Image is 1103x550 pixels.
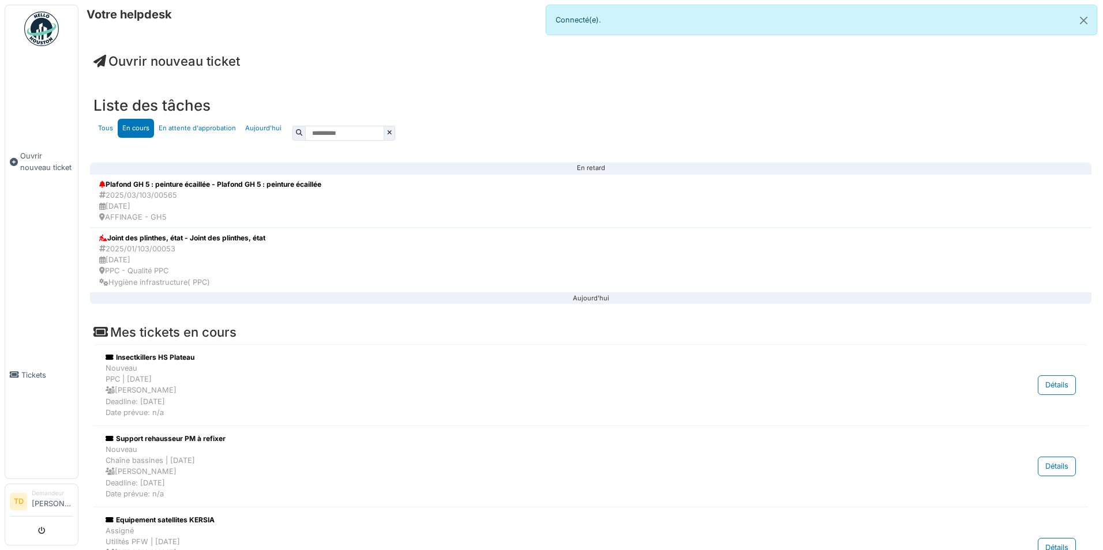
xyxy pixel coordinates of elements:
div: Joint des plinthes, état - Joint des plinthes, état [99,233,265,243]
div: Demandeur [32,489,73,498]
a: Ouvrir nouveau ticket [5,52,78,271]
a: Plafond GH 5 : peinture écaillée - Plafond GH 5 : peinture écaillée 2025/03/103/00565 [DATE] AFFI... [90,174,1091,228]
a: Aujourd'hui [241,119,286,138]
div: Insectkillers HS Plateau [106,352,935,363]
div: 2025/01/103/00053 [DATE] PPC - Qualité PPC Hygiène infrastructure( PPC) [99,243,265,288]
div: Support rehausseur PM à refixer [106,434,935,444]
span: Tickets [21,370,73,381]
a: Support rehausseur PM à refixer NouveauChaîne bassines | [DATE] [PERSON_NAME]Deadline: [DATE]Date... [103,431,1079,502]
img: Badge_color-CXgf-gQk.svg [24,12,59,46]
div: Equipement satellites KERSIA [106,515,935,525]
h4: Mes tickets en cours [93,325,1088,340]
li: TD [10,493,27,510]
div: 2025/03/103/00565 [DATE] AFFINAGE - GH5 [99,190,321,223]
div: Plafond GH 5 : peinture écaillée - Plafond GH 5 : peinture écaillée [99,179,321,190]
a: TD Demandeur[PERSON_NAME] [10,489,73,517]
a: Ouvrir nouveau ticket [93,54,240,69]
a: En cours [118,119,154,138]
div: Détails [1038,375,1076,394]
li: [PERSON_NAME] [32,489,73,514]
button: Close [1071,5,1097,36]
a: Tous [93,119,118,138]
a: Insectkillers HS Plateau NouveauPPC | [DATE] [PERSON_NAME]Deadline: [DATE]Date prévue: n/a Détails [103,349,1079,421]
div: Nouveau PPC | [DATE] [PERSON_NAME] Deadline: [DATE] Date prévue: n/a [106,363,935,418]
a: Joint des plinthes, état - Joint des plinthes, état 2025/01/103/00053 [DATE] PPC - Qualité PPC Hy... [90,228,1091,293]
a: En attente d'approbation [154,119,241,138]
a: Tickets [5,271,78,479]
h6: Votre helpdesk [87,7,172,21]
div: Nouveau Chaîne bassines | [DATE] [PERSON_NAME] Deadline: [DATE] Date prévue: n/a [106,444,935,499]
div: Connecté(e). [546,5,1097,35]
div: Aujourd'hui [99,298,1082,299]
h3: Liste des tâches [93,96,1088,114]
span: Ouvrir nouveau ticket [20,150,73,172]
div: En retard [99,168,1082,169]
div: Détails [1038,457,1076,476]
